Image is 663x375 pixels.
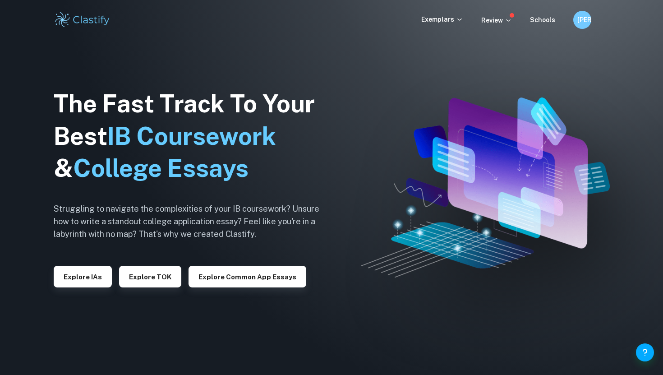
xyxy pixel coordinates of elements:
p: Review [481,15,512,25]
a: Schools [530,16,555,23]
span: College Essays [73,154,249,182]
a: Explore Common App essays [189,272,306,281]
button: Explore Common App essays [189,266,306,287]
button: Explore TOK [119,266,181,287]
p: Exemplars [421,14,463,24]
a: Explore IAs [54,272,112,281]
a: Explore TOK [119,272,181,281]
span: IB Coursework [107,122,276,150]
img: Clastify logo [54,11,111,29]
img: Clastify hero [361,97,610,278]
button: [PERSON_NAME] [573,11,591,29]
button: Help and Feedback [636,343,654,361]
h6: Struggling to navigate the complexities of your IB coursework? Unsure how to write a standout col... [54,203,333,241]
button: Explore IAs [54,266,112,287]
h1: The Fast Track To Your Best & [54,88,333,185]
h6: [PERSON_NAME] [577,15,588,25]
